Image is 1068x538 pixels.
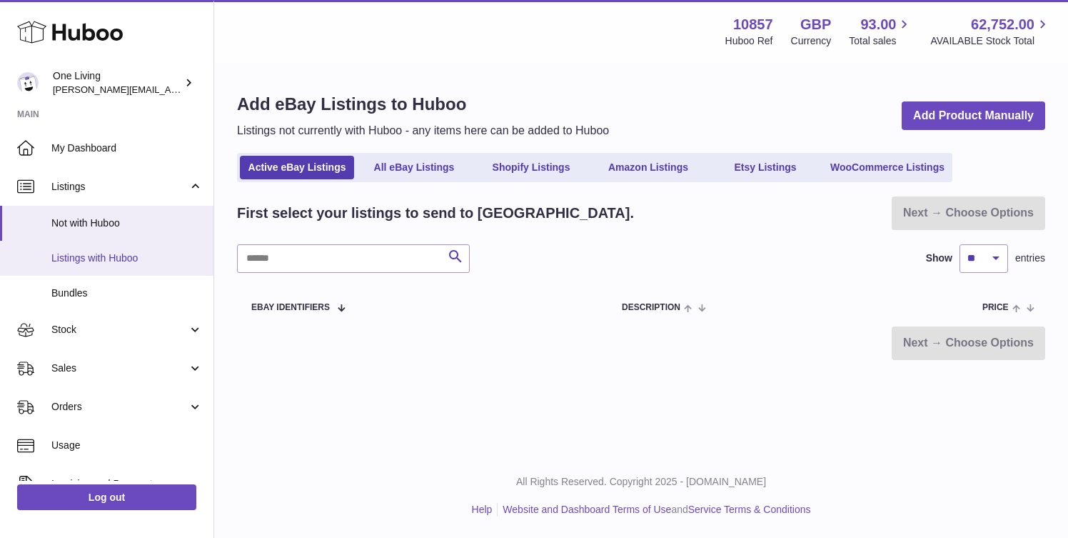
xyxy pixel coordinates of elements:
a: Log out [17,484,196,510]
span: Orders [51,400,188,414]
span: entries [1015,251,1045,265]
span: Stock [51,323,188,337]
h2: First select your listings to send to [GEOGRAPHIC_DATA]. [237,204,634,223]
img: Jessica@oneliving.com [17,72,39,94]
a: Etsy Listings [708,156,822,179]
span: Sales [51,362,188,375]
div: One Living [53,69,181,96]
a: Active eBay Listings [240,156,354,179]
a: All eBay Listings [357,156,471,179]
a: Service Terms & Conditions [688,504,811,515]
span: Description [622,303,680,312]
a: WooCommerce Listings [825,156,949,179]
p: Listings not currently with Huboo - any items here can be added to Huboo [237,123,609,139]
span: [PERSON_NAME][EMAIL_ADDRESS][DOMAIN_NAME] [53,84,286,95]
h1: Add eBay Listings to Huboo [237,93,609,116]
strong: 10857 [733,15,773,34]
strong: GBP [800,15,831,34]
span: Listings with Huboo [51,251,203,265]
span: Total sales [849,34,912,48]
li: and [498,503,810,517]
span: AVAILABLE Stock Total [930,34,1051,48]
a: Amazon Listings [591,156,705,179]
a: Add Product Manually [902,101,1045,131]
span: Price [982,303,1009,312]
div: Huboo Ref [725,34,773,48]
span: Invoicing and Payments [51,477,188,491]
div: Currency [791,34,832,48]
span: Bundles [51,287,203,300]
label: Show [926,251,952,265]
a: Help [472,504,493,515]
span: 62,752.00 [971,15,1034,34]
span: Usage [51,439,203,452]
a: 62,752.00 AVAILABLE Stock Total [930,15,1051,48]
a: Website and Dashboard Terms of Use [503,504,671,515]
span: 93.00 [860,15,896,34]
a: 93.00 Total sales [849,15,912,48]
span: Listings [51,180,188,194]
p: All Rights Reserved. Copyright 2025 - [DOMAIN_NAME] [226,475,1057,489]
span: My Dashboard [51,141,203,155]
span: eBay Identifiers [251,303,330,312]
a: Shopify Listings [474,156,588,179]
span: Not with Huboo [51,216,203,230]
